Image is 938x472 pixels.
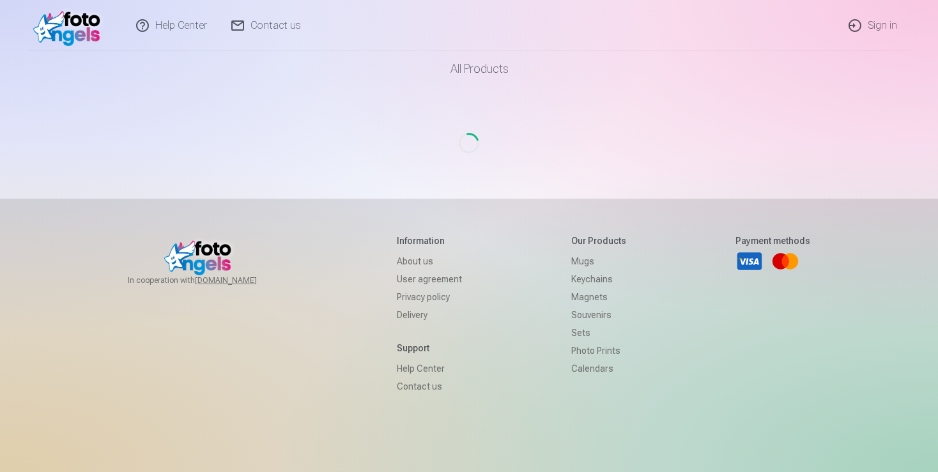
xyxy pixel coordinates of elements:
[397,234,462,247] h5: Information
[33,5,107,46] img: /v1
[415,51,524,87] a: All products
[128,275,288,285] span: In cooperation with
[571,306,626,324] a: Souvenirs
[735,234,810,247] h5: Payment methods
[397,342,462,354] h5: Support
[571,342,626,360] a: Photo prints
[397,252,462,270] a: About us
[571,270,626,288] a: Keychains
[397,306,462,324] a: Delivery
[397,270,462,288] a: User agreement
[571,234,626,247] h5: Our products
[195,275,288,285] a: [DOMAIN_NAME]
[397,288,462,306] a: Privacy policy
[571,360,626,377] a: Calendars
[771,247,799,275] a: Mastercard
[735,247,764,275] a: Visa
[397,377,462,395] a: Contact us
[571,288,626,306] a: Magnets
[397,360,462,377] a: Help Center
[571,252,626,270] a: Mugs
[571,324,626,342] a: Sets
